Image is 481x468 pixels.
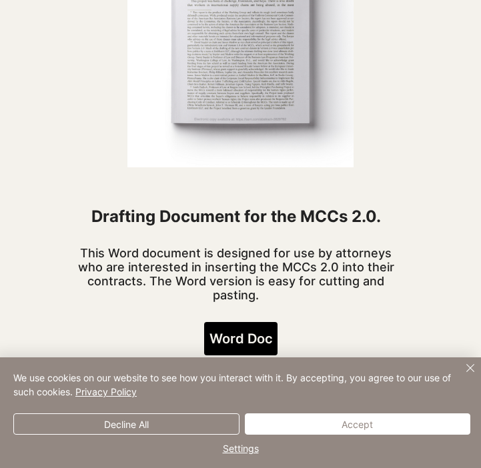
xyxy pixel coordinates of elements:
a: Privacy Policy [75,386,137,397]
span: Word Doc [209,329,273,348]
button: Decline All [13,413,239,435]
img: Close [462,360,478,376]
span: This Word document is designed for use by attorneys who are interested in inserting the MCCs 2.0 ... [78,246,394,302]
button: Close [446,360,478,392]
span: We use cookies on our website to see how you interact with it. By accepting, you agree to our use... [13,371,460,399]
span: Drafting Document for the MCCs 2.0. [91,207,381,226]
span: Settings [13,439,468,459]
a: Word Doc [204,322,278,355]
button: Accept [245,413,471,435]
